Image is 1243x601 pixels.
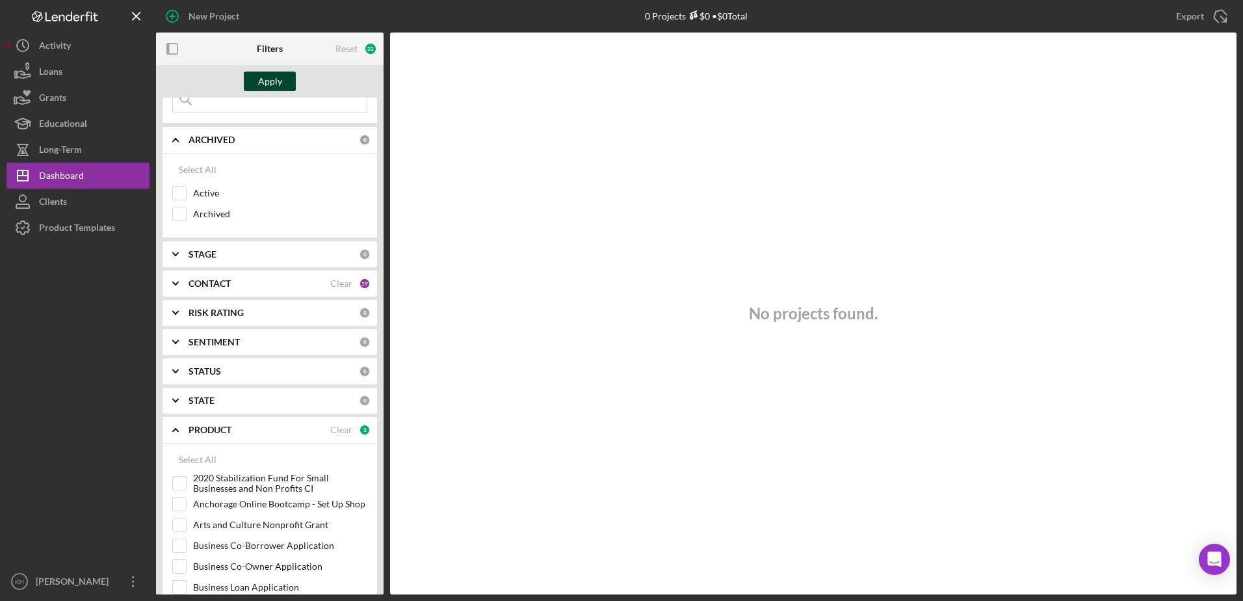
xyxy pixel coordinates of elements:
div: 22 [364,42,377,55]
div: Product Templates [39,215,115,244]
div: Open Intercom Messenger [1199,544,1230,575]
div: Loans [39,59,62,88]
button: Long-Term [7,137,150,163]
b: STATUS [189,366,221,377]
div: 19 [359,278,371,289]
div: New Project [189,3,239,29]
b: Filters [257,44,283,54]
div: Grants [39,85,66,114]
div: Clear [330,278,352,289]
button: Clients [7,189,150,215]
div: Export [1176,3,1204,29]
label: Anchorage Online Bootcamp - Set Up Shop [193,498,367,511]
button: New Project [156,3,252,29]
div: Activity [39,33,71,62]
div: 0 [359,395,371,407]
b: STATE [189,395,215,406]
label: Arts and Culture Nonprofit Grant [193,518,367,531]
b: CONTACT [189,278,231,289]
div: Select All [179,447,216,473]
button: Loans [7,59,150,85]
text: KH [15,578,23,585]
div: Reset [335,44,358,54]
div: Apply [258,72,282,91]
div: 0 Projects • $0 Total [645,10,748,21]
label: Business Loan Application [193,581,367,594]
div: Long-Term [39,137,82,166]
label: Business Co-Borrower Application [193,539,367,552]
div: Educational [39,111,87,140]
div: 3 [359,424,371,436]
b: RISK RATING [189,308,244,318]
div: 0 [359,307,371,319]
button: Activity [7,33,150,59]
label: Archived [193,207,367,220]
div: Clear [330,425,352,435]
b: ARCHIVED [189,135,235,145]
button: Educational [7,111,150,137]
b: STAGE [189,249,216,260]
label: Active [193,187,367,200]
div: 0 [359,134,371,146]
div: [PERSON_NAME] [33,568,117,598]
button: Select All [172,157,223,183]
label: Business Co-Owner Application [193,560,367,573]
button: Grants [7,85,150,111]
div: $0 [686,10,710,21]
div: 0 [359,366,371,377]
div: 0 [359,336,371,348]
button: Dashboard [7,163,150,189]
button: Apply [244,72,296,91]
button: Product Templates [7,215,150,241]
div: Clients [39,189,67,218]
div: 0 [359,248,371,260]
div: Select All [179,157,216,183]
b: PRODUCT [189,425,231,435]
button: Select All [172,447,223,473]
div: Dashboard [39,163,84,192]
label: 2020 Stabilization Fund For Small Businesses and Non Profits CI [193,477,367,490]
h3: No projects found. [749,304,878,323]
b: SENTIMENT [189,337,240,347]
button: Export [1163,3,1236,29]
button: KH[PERSON_NAME] [7,568,150,594]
